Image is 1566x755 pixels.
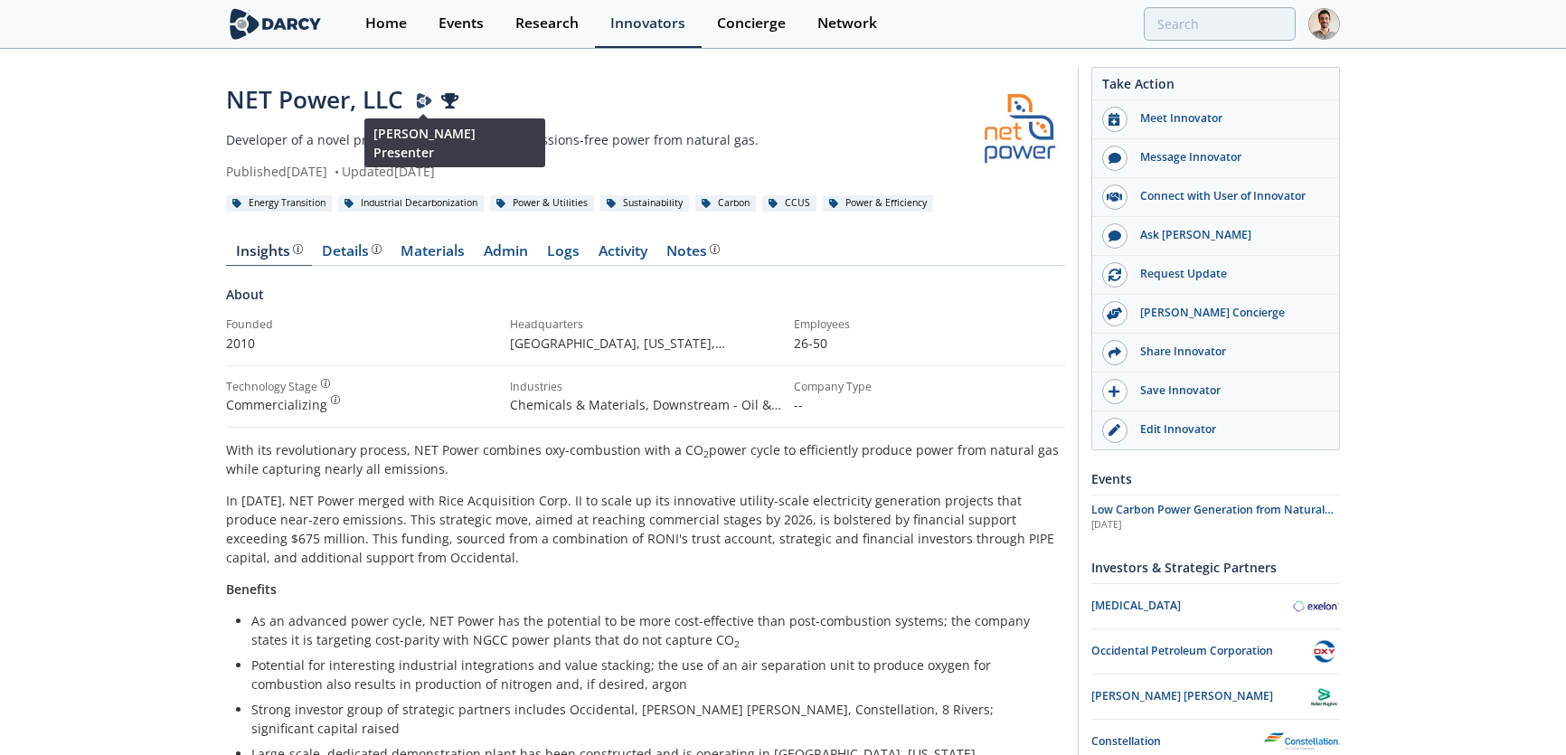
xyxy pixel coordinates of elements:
p: 26-50 [794,334,1065,353]
div: Share Innovator [1127,344,1330,360]
div: NET Power, LLC [226,82,975,118]
p: -- [794,395,1065,414]
span: Chemicals & Materials, Downstream - Oil & Gas, Midstream - Oil & Gas, Power & Utilities, Upstream... [510,396,781,451]
button: Save Innovator [1092,373,1339,411]
div: Headquarters [510,316,781,333]
a: Admin [474,244,537,266]
div: Industries [510,379,781,395]
sub: 2 [734,637,740,650]
a: Insights [226,244,312,266]
div: Concierge [717,16,786,31]
div: Meet Innovator [1127,110,1330,127]
img: Exelon [1292,590,1340,622]
div: Company Type [794,379,1065,395]
div: Investors & Strategic Partners [1091,552,1340,583]
div: [PERSON_NAME] [PERSON_NAME] [1091,688,1308,704]
p: With its revolutionary process, NET Power combines oxy-combustion with a CO power cycle to effici... [226,440,1065,478]
div: Innovators [610,16,685,31]
img: Profile [1308,8,1340,40]
div: Sustainability [600,195,689,212]
div: Published [DATE] Updated [DATE] [226,162,975,181]
a: Notes [656,244,729,266]
div: [MEDICAL_DATA] [1091,598,1292,614]
strong: Benefits [226,580,277,598]
img: information.svg [710,244,720,254]
div: Industrial Decarbonization [338,195,484,212]
a: [PERSON_NAME] [PERSON_NAME] Baker Hughes [1091,681,1340,713]
a: Logs [537,244,589,266]
a: Occidental Petroleum Corporation Occidental Petroleum Corporation [1091,636,1340,667]
img: Occidental Petroleum Corporation [1309,636,1340,667]
div: Commercializing [226,395,497,414]
div: [PERSON_NAME] Concierge [1127,305,1330,321]
li: Potential for interesting industrial integrations and value stacking; the use of an air separatio... [251,656,1052,694]
a: Low Carbon Power Generation from Natural Gas [DATE] [1091,502,1340,533]
div: Occidental Petroleum Corporation [1091,643,1309,659]
span: Low Carbon Power Generation from Natural Gas [1091,502,1334,533]
iframe: chat widget [1490,683,1548,737]
p: Developer of a novel process to generate nearly emissions-free power from natural gas. [226,130,975,149]
div: Technology Stage [226,379,317,395]
img: Darcy Presenter [416,93,432,109]
div: Notes [666,244,720,259]
img: information.svg [321,379,331,389]
div: Connect with User of Innovator [1127,188,1330,204]
div: Save Innovator [1127,382,1330,399]
div: [DATE] [1091,518,1340,533]
a: Details [312,244,391,266]
p: In [DATE], NET Power merged with Rice Acquisition Corp. II to scale up its innovative utility-sca... [226,491,1065,567]
div: Insights [236,244,303,259]
a: Activity [589,244,656,266]
sub: 2 [703,448,709,460]
span: • [331,163,342,180]
a: Edit Innovator [1092,411,1339,449]
input: Advanced Search [1144,7,1296,41]
img: information.svg [331,395,341,405]
p: [GEOGRAPHIC_DATA], [US_STATE] , [GEOGRAPHIC_DATA] [510,334,781,353]
div: Carbon [695,195,756,212]
a: [MEDICAL_DATA] Exelon [1091,590,1340,622]
div: Details [322,244,382,259]
p: 2010 [226,334,497,353]
div: Edit Innovator [1127,421,1330,438]
li: Strong investor group of strategic partners includes Occidental, [PERSON_NAME] [PERSON_NAME], Con... [251,700,1052,738]
div: Message Innovator [1127,149,1330,165]
div: Employees [794,316,1065,333]
img: information.svg [293,244,303,254]
div: Founded [226,316,497,333]
img: Baker Hughes [1308,681,1340,713]
div: Events [439,16,484,31]
div: Ask [PERSON_NAME] [1127,227,1330,243]
img: information.svg [372,244,382,254]
div: Constellation [1091,733,1264,750]
div: Events [1091,463,1340,495]
img: Constellation [1264,732,1340,750]
div: About [226,285,1065,316]
div: Home [365,16,407,31]
img: logo-wide.svg [226,8,325,40]
div: Research [515,16,579,31]
div: Request Update [1127,266,1330,282]
div: Power & Efficiency [823,195,933,212]
div: Energy Transition [226,195,332,212]
a: Materials [391,244,474,266]
div: Network [817,16,877,31]
div: CCUS [762,195,816,212]
div: Power & Utilities [490,195,594,212]
div: Take Action [1092,74,1339,100]
li: As an advanced power cycle, NET Power has the potential to be more cost-effective than post-combu... [251,611,1052,649]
